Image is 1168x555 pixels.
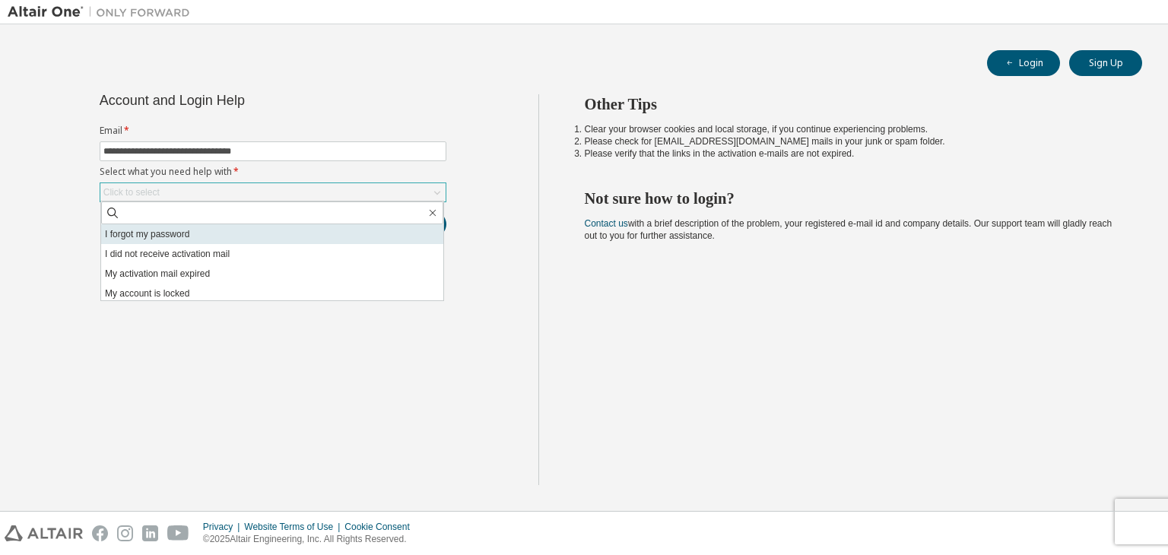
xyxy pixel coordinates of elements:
label: Email [100,125,446,137]
a: Contact us [585,218,628,229]
div: Privacy [203,521,244,533]
li: Please verify that the links in the activation e-mails are not expired. [585,147,1116,160]
p: © 2025 Altair Engineering, Inc. All Rights Reserved. [203,533,419,546]
div: Account and Login Help [100,94,377,106]
div: Click to select [103,186,160,198]
h2: Other Tips [585,94,1116,114]
h2: Not sure how to login? [585,189,1116,208]
div: Click to select [100,183,446,201]
li: Please check for [EMAIL_ADDRESS][DOMAIN_NAME] mails in your junk or spam folder. [585,135,1116,147]
div: Website Terms of Use [244,521,344,533]
button: Sign Up [1069,50,1142,76]
img: altair_logo.svg [5,525,83,541]
img: youtube.svg [167,525,189,541]
img: Altair One [8,5,198,20]
li: I forgot my password [101,224,443,244]
img: facebook.svg [92,525,108,541]
li: Clear your browser cookies and local storage, if you continue experiencing problems. [585,123,1116,135]
div: Cookie Consent [344,521,418,533]
label: Select what you need help with [100,166,446,178]
img: instagram.svg [117,525,133,541]
button: Login [987,50,1060,76]
span: with a brief description of the problem, your registered e-mail id and company details. Our suppo... [585,218,1112,241]
img: linkedin.svg [142,525,158,541]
